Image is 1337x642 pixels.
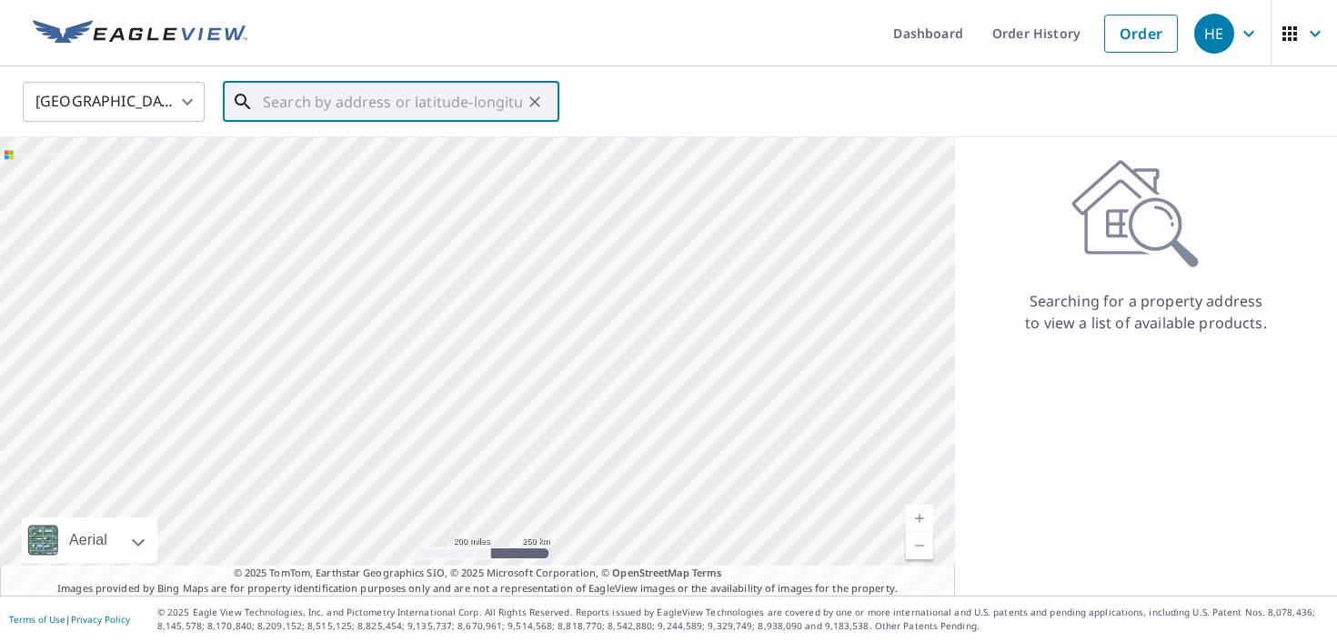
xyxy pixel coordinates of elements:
[906,532,933,559] a: Current Level 5, Zoom Out
[612,566,689,579] a: OpenStreetMap
[234,566,722,581] span: © 2025 TomTom, Earthstar Geographics SIO, © 2025 Microsoft Corporation, ©
[1194,14,1234,54] div: HE
[9,613,65,626] a: Terms of Use
[263,76,522,127] input: Search by address or latitude-longitude
[22,517,157,563] div: Aerial
[157,606,1328,633] p: © 2025 Eagle View Technologies, Inc. and Pictometry International Corp. All Rights Reserved. Repo...
[1104,15,1178,53] a: Order
[64,517,113,563] div: Aerial
[906,505,933,532] a: Current Level 5, Zoom In
[522,89,548,115] button: Clear
[1024,290,1268,334] p: Searching for a property address to view a list of available products.
[33,20,247,47] img: EV Logo
[23,76,205,127] div: [GEOGRAPHIC_DATA]
[71,613,130,626] a: Privacy Policy
[9,614,130,625] p: |
[692,566,722,579] a: Terms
